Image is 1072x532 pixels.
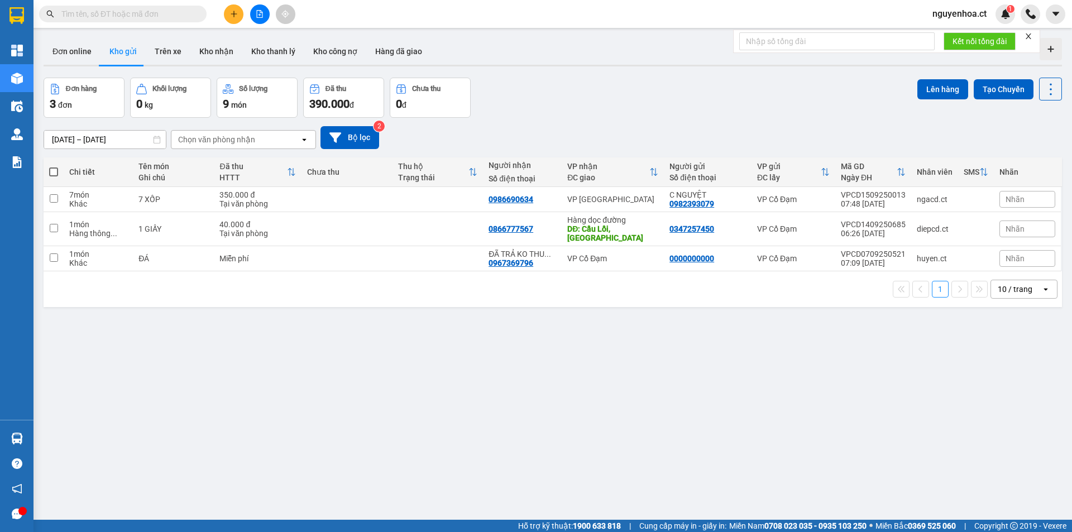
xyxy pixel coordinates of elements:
button: Kho nhận [190,38,242,65]
span: close [1025,32,1032,40]
div: C NGUYỆT [669,190,746,199]
th: Toggle SortBy [752,157,835,187]
button: Kho gửi [100,38,146,65]
div: Số điện thoại [669,173,746,182]
button: Đơn online [44,38,100,65]
div: Ngày ĐH [841,173,897,182]
div: VPCD1409250685 [841,220,906,229]
div: Trạng thái [398,173,468,182]
div: 40.000 đ [219,220,296,229]
div: Số lượng [239,85,267,93]
button: Chưa thu0đ [390,78,471,118]
div: ĐÃ TRẢ KO THU CƯỚC (A QUÝ) [489,250,556,258]
button: Kho thanh lý [242,38,304,65]
div: VP Cổ Đạm [757,254,830,263]
div: VP Cổ Đạm [757,224,830,233]
strong: 1900 633 818 [573,521,621,530]
span: 3 [50,97,56,111]
div: 0967369796 [489,258,533,267]
span: ... [111,229,117,238]
button: plus [224,4,243,24]
div: Tạo kho hàng mới [1040,38,1062,60]
div: huyen.ct [917,254,953,263]
div: Mã GD [841,162,897,171]
div: DĐ: Cầu Lồi, Diễn Châu [567,224,658,242]
span: Kết nối tổng đài [953,35,1007,47]
span: 9 [223,97,229,111]
span: 0 [136,97,142,111]
img: warehouse-icon [11,433,23,444]
div: Chưa thu [412,85,441,93]
img: warehouse-icon [11,73,23,84]
button: Đơn hàng3đơn [44,78,125,118]
div: 0347257450 [669,224,714,233]
sup: 2 [374,121,385,132]
div: Tại văn phòng [219,199,296,208]
button: aim [276,4,295,24]
div: Khối lượng [152,85,186,93]
span: question-circle [12,458,22,469]
div: Hàng thông thường [69,229,127,238]
button: Bộ lọc [320,126,379,149]
div: 0000000000 [669,254,714,263]
img: solution-icon [11,156,23,168]
div: 1 món [69,250,127,258]
img: logo-vxr [9,7,24,24]
img: warehouse-icon [11,100,23,112]
th: Toggle SortBy [214,157,301,187]
span: Miền Bắc [875,520,956,532]
div: VP Cổ Đạm [567,254,658,263]
div: VP nhận [567,162,649,171]
span: đ [402,100,406,109]
div: Chưa thu [307,167,386,176]
div: 350.000 đ [219,190,296,199]
img: warehouse-icon [11,128,23,140]
span: search [46,10,54,18]
div: VP gửi [757,162,821,171]
div: 0982393079 [669,199,714,208]
div: Nhãn [999,167,1055,176]
button: Số lượng9món [217,78,298,118]
sup: 1 [1007,5,1014,13]
button: 1 [932,281,949,298]
div: Khác [69,258,127,267]
span: Hỗ trợ kỹ thuật: [518,520,621,532]
span: ⚪️ [869,524,873,528]
div: ĐC lấy [757,173,821,182]
span: nguyenhoa.ct [923,7,996,21]
span: Cung cấp máy in - giấy in: [639,520,726,532]
button: file-add [250,4,270,24]
div: ĐC giao [567,173,649,182]
div: HTTT [219,173,287,182]
button: Đã thu390.000đ [303,78,384,118]
div: Hàng dọc đường [567,215,658,224]
img: phone-icon [1026,9,1036,19]
span: plus [230,10,238,18]
span: notification [12,483,22,494]
div: VPCD0709250521 [841,250,906,258]
span: Nhãn [1006,195,1025,204]
span: Nhãn [1006,254,1025,263]
div: Đã thu [326,85,346,93]
input: Tìm tên, số ĐT hoặc mã đơn [61,8,193,20]
th: Toggle SortBy [562,157,664,187]
span: đ [350,100,354,109]
button: Lên hàng [917,79,968,99]
input: Select a date range. [44,131,166,148]
th: Toggle SortBy [835,157,911,187]
div: Nhân viên [917,167,953,176]
div: 1 GIẤY [138,224,208,233]
button: caret-down [1046,4,1065,24]
img: dashboard-icon [11,45,23,56]
div: 0866777567 [489,224,533,233]
div: Chọn văn phòng nhận [178,134,255,145]
button: Kết nối tổng đài [944,32,1016,50]
div: ĐÁ [138,254,208,263]
div: Thu hộ [398,162,468,171]
div: 0986690634 [489,195,533,204]
svg: open [1041,285,1050,294]
div: 06:26 [DATE] [841,229,906,238]
span: Nhãn [1006,224,1025,233]
div: 07:48 [DATE] [841,199,906,208]
div: Miễn phí [219,254,296,263]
